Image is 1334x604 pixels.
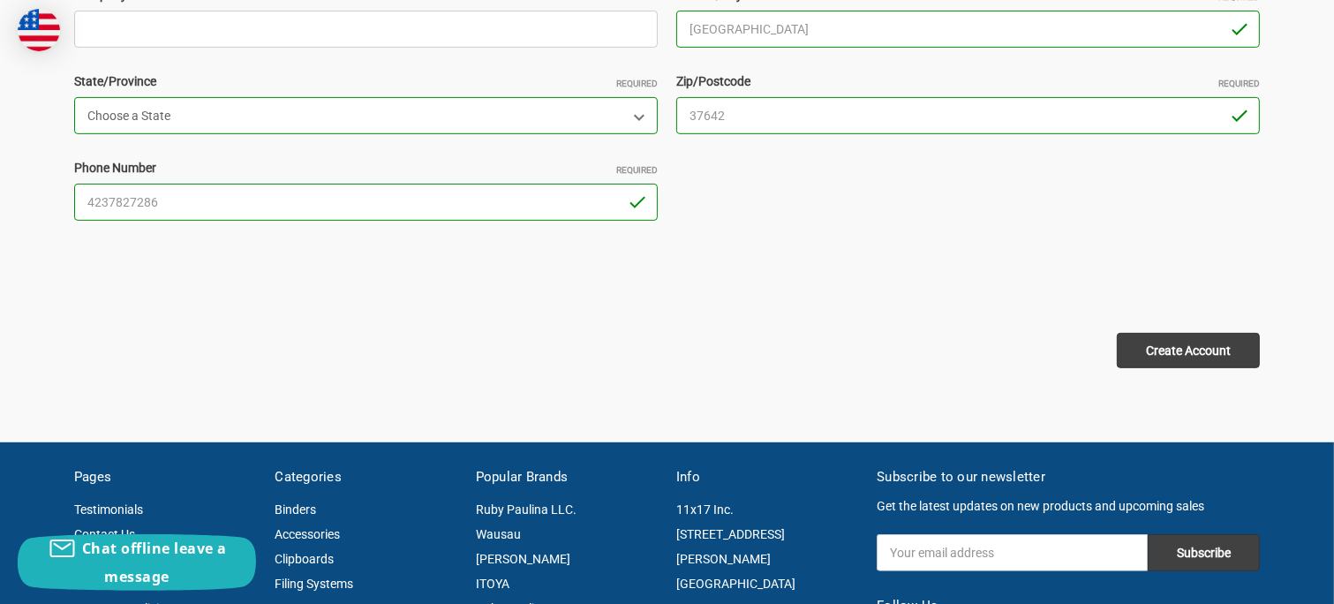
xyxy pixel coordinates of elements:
[476,467,658,487] h5: Popular Brands
[1148,534,1260,571] input: Subscribe
[74,467,256,487] h5: Pages
[74,72,658,91] label: State/Province
[74,245,343,314] iframe: reCAPTCHA
[476,552,570,566] a: [PERSON_NAME]
[676,72,1260,91] label: Zip/Postcode
[877,467,1260,487] h5: Subscribe to our newsletter
[18,534,256,591] button: Chat offline leave a message
[275,552,334,566] a: Clipboards
[18,9,60,51] img: duty and tax information for United States
[275,577,353,591] a: Filing Systems
[616,163,658,177] small: Required
[676,467,858,487] h5: Info
[275,527,340,541] a: Accessories
[82,539,227,586] span: Chat offline leave a message
[476,577,509,591] a: ITOYA
[1117,333,1260,368] input: Create Account
[877,497,1260,516] p: Get the latest updates on new products and upcoming sales
[1218,77,1260,90] small: Required
[476,502,577,517] a: Ruby Paulina LLC.
[275,502,316,517] a: Binders
[616,77,658,90] small: Required
[476,527,521,541] a: Wausau
[74,502,143,517] a: Testimonials
[877,534,1148,571] input: Your email address
[275,467,456,487] h5: Categories
[74,527,135,541] a: Contact Us
[74,159,658,177] label: Phone Number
